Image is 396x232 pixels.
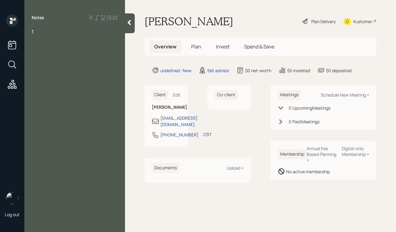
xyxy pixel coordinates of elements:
div: Annual Fee Based Planning + [307,146,337,163]
div: undefined · New [160,67,191,74]
h6: Co-client [215,90,238,100]
div: $0 invested [287,67,310,74]
div: 0 Upcoming Meeting s [289,105,330,111]
div: [EMAIL_ADDRESS][DOMAIN_NAME] [160,115,198,128]
h6: Meetings [278,90,301,100]
div: Edit [173,92,180,98]
h6: Client [152,90,168,100]
div: CST [203,131,212,138]
div: Upload + [227,165,244,171]
span: t [32,28,34,35]
div: [PHONE_NUMBER] [160,132,198,138]
span: Overview [154,43,177,50]
div: Plan Delivery [311,18,336,25]
div: Log out [5,212,20,217]
h1: [PERSON_NAME] [144,15,233,28]
div: Set advisor [207,67,229,74]
h6: [PERSON_NAME] [152,105,180,110]
img: aleksandra-headshot.png [6,192,18,204]
label: Notes [32,15,44,21]
div: $0 net-worth [245,67,271,74]
span: Invest [216,43,230,50]
div: 0 Past Meeting s [289,118,319,125]
div: $0 deposited [326,67,351,74]
span: Spend & Save [244,43,274,50]
span: Plan [191,43,201,50]
h6: Documents [152,163,179,173]
div: Digital-only Membership + [342,146,369,157]
div: Schedule New Meeting + [321,92,369,98]
h6: Membership [278,149,307,159]
div: Kustomer [353,18,372,25]
div: No active membership [286,168,330,175]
